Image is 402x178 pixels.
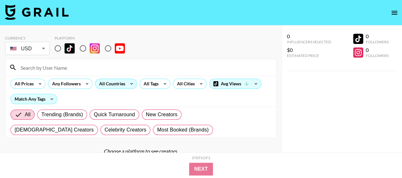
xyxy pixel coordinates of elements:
input: Search by User Name [17,62,272,73]
img: Instagram [90,43,100,53]
span: Most Booked (Brands) [157,126,208,134]
div: Followers [366,53,389,58]
span: [DEMOGRAPHIC_DATA] Creators [15,126,94,134]
div: Followers [366,39,389,44]
div: Avg Views [209,79,261,89]
div: All Tags [140,79,160,89]
div: 0 [287,33,331,39]
div: Step 1 of 2 [192,155,210,160]
div: Platform [55,36,130,40]
div: Choose a platform to see creators. [5,148,276,154]
div: Influencers Selected [287,39,331,44]
div: Match Any Tags [11,94,57,104]
img: Grail Talent [5,4,69,20]
div: 0 [366,33,389,39]
div: All Cities [173,79,196,89]
iframe: Drift Widget Chat Controller [370,146,394,170]
img: YouTube [115,43,125,53]
div: 0 [366,47,389,53]
div: All Prices [11,79,35,89]
div: Currency [5,36,50,40]
button: Next [189,163,213,175]
img: TikTok [65,43,75,53]
div: $0 [287,47,331,53]
span: Trending (Brands) [41,111,83,118]
span: Quick Turnaround [94,111,135,118]
div: All Countries [95,79,126,89]
button: open drawer [388,6,401,19]
div: Estimated Price [287,53,331,58]
span: New Creators [146,111,178,118]
span: Celebrity Creators [105,126,146,134]
div: Any Followers [48,79,82,89]
div: USD [6,43,48,54]
span: All [25,111,31,118]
